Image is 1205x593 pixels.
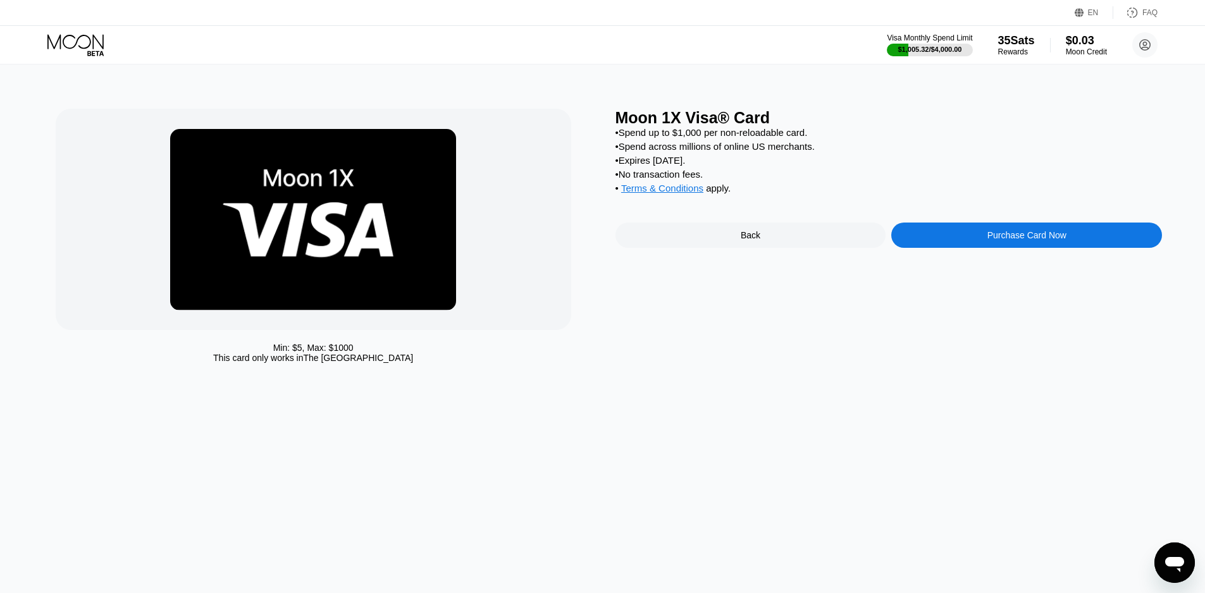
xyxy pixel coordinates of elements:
div: $0.03 [1066,34,1107,47]
div: $1,005.32 / $4,000.00 [898,46,962,53]
div: This card only works in The [GEOGRAPHIC_DATA] [213,353,413,363]
div: FAQ [1142,8,1158,17]
div: Moon Credit [1066,47,1107,56]
div: Terms & Conditions [621,183,703,197]
div: • Expires [DATE]. [615,155,1163,166]
div: Visa Monthly Spend Limit [887,34,972,42]
div: Visa Monthly Spend Limit$1,005.32/$4,000.00 [887,34,972,56]
div: Rewards [998,47,1035,56]
div: • apply . [615,183,1163,197]
div: FAQ [1113,6,1158,19]
div: $0.03Moon Credit [1066,34,1107,56]
div: EN [1088,8,1099,17]
div: EN [1075,6,1113,19]
div: Moon 1X Visa® Card [615,109,1163,127]
div: Back [741,230,760,240]
div: Back [615,223,886,248]
div: • Spend up to $1,000 per non-reloadable card. [615,127,1163,138]
iframe: Button to launch messaging window, conversation in progress [1154,542,1195,583]
div: 35SatsRewards [998,34,1035,56]
div: • Spend across millions of online US merchants. [615,141,1163,152]
div: Purchase Card Now [987,230,1066,240]
div: 35 Sats [998,34,1035,47]
div: Purchase Card Now [891,223,1162,248]
span: Terms & Conditions [621,183,703,193]
div: • No transaction fees. [615,169,1163,180]
div: Min: $ 5 , Max: $ 1000 [273,343,354,353]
